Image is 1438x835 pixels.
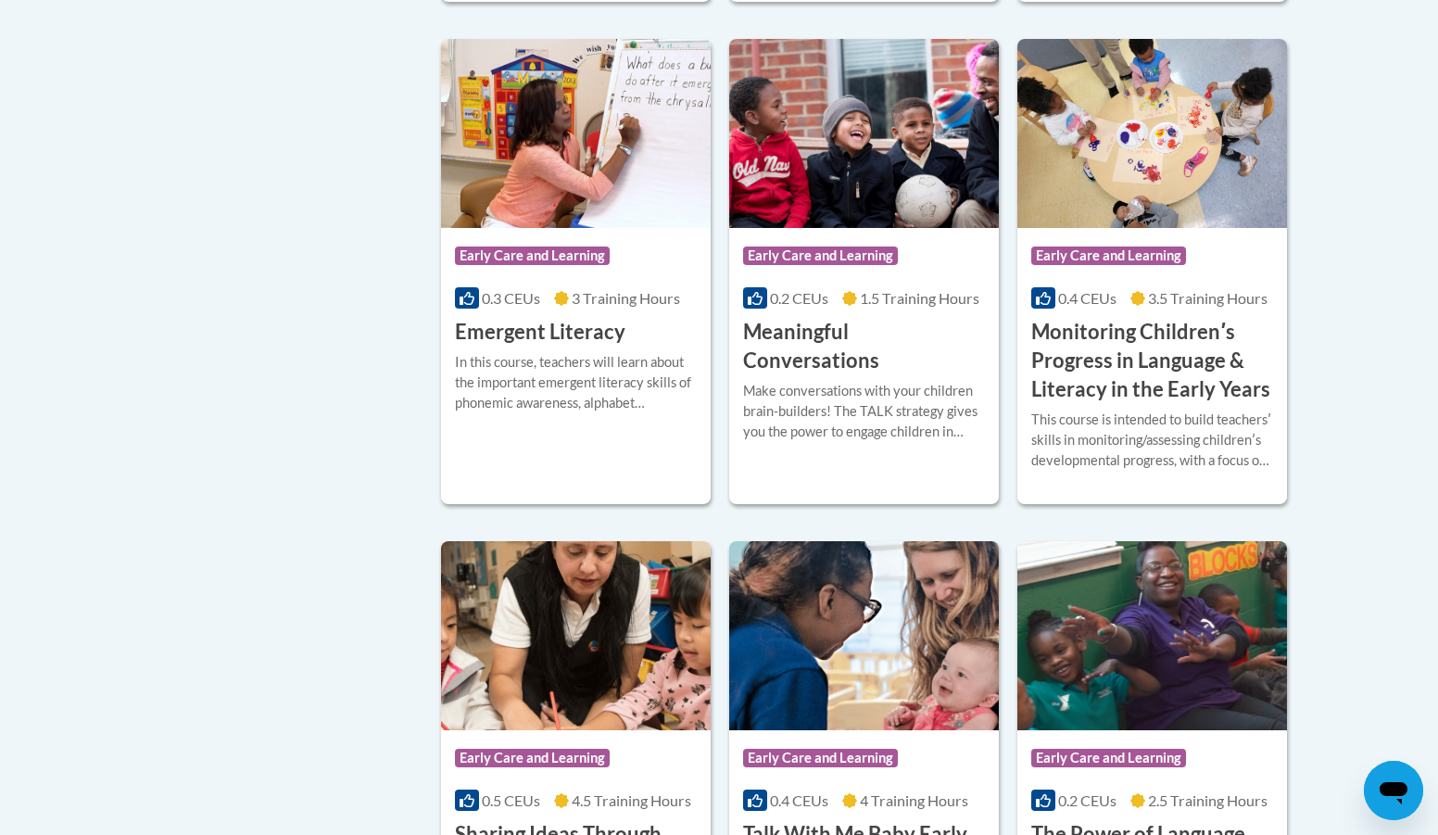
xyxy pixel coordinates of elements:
[743,247,898,265] span: Early Care and Learning
[1058,289,1116,307] span: 0.4 CEUs
[455,247,610,265] span: Early Care and Learning
[1031,749,1186,767] span: Early Care and Learning
[860,289,979,307] span: 1.5 Training Hours
[441,39,711,228] img: Course Logo
[441,541,711,730] img: Course Logo
[1364,761,1423,820] iframe: Button to launch messaging window, conversation in progress
[1031,318,1273,403] h3: Monitoring Childrenʹs Progress in Language & Literacy in the Early Years
[455,318,625,347] h3: Emergent Literacy
[860,791,968,809] span: 4 Training Hours
[729,541,999,730] img: Course Logo
[1031,247,1186,265] span: Early Care and Learning
[1017,541,1287,730] img: Course Logo
[441,39,711,503] a: Course LogoEarly Care and Learning0.3 CEUs3 Training Hours Emergent LiteracyIn this course, teach...
[482,791,540,809] span: 0.5 CEUs
[743,749,898,767] span: Early Care and Learning
[1017,39,1287,228] img: Course Logo
[1148,791,1268,809] span: 2.5 Training Hours
[1017,39,1287,503] a: Course LogoEarly Care and Learning0.4 CEUs3.5 Training Hours Monitoring Childrenʹs Progress in La...
[455,352,697,413] div: In this course, teachers will learn about the important emergent literacy skills of phonemic awar...
[1148,289,1268,307] span: 3.5 Training Hours
[770,791,828,809] span: 0.4 CEUs
[482,289,540,307] span: 0.3 CEUs
[743,381,985,442] div: Make conversations with your children brain-builders! The TALK strategy gives you the power to en...
[1058,791,1116,809] span: 0.2 CEUs
[729,39,999,503] a: Course LogoEarly Care and Learning0.2 CEUs1.5 Training Hours Meaningful ConversationsMake convers...
[455,749,610,767] span: Early Care and Learning
[1031,410,1273,471] div: This course is intended to build teachersʹ skills in monitoring/assessing childrenʹs developmenta...
[572,791,691,809] span: 4.5 Training Hours
[572,289,680,307] span: 3 Training Hours
[729,39,999,228] img: Course Logo
[770,289,828,307] span: 0.2 CEUs
[743,318,985,375] h3: Meaningful Conversations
